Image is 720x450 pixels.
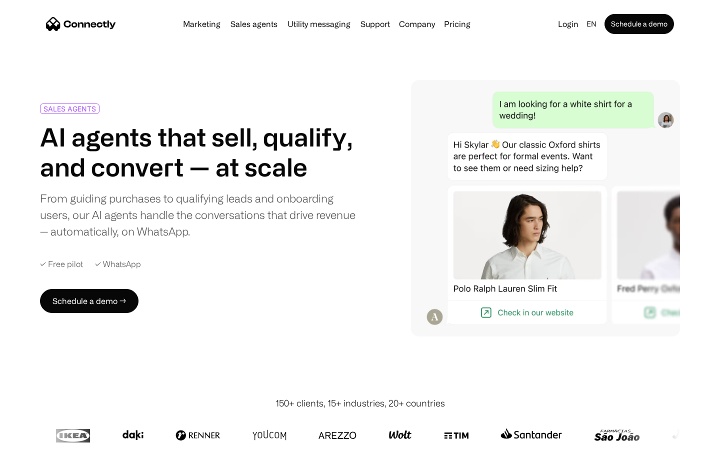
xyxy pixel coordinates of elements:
[226,20,281,28] a: Sales agents
[40,289,138,313] a: Schedule a demo →
[275,396,445,410] div: 150+ clients, 15+ industries, 20+ countries
[604,14,674,34] a: Schedule a demo
[10,431,60,446] aside: Language selected: English
[440,20,474,28] a: Pricing
[20,432,60,446] ul: Language list
[283,20,354,28] a: Utility messaging
[586,17,596,31] div: en
[40,190,356,239] div: From guiding purchases to qualifying leads and onboarding users, our AI agents handle the convers...
[554,17,582,31] a: Login
[399,17,435,31] div: Company
[95,259,141,269] div: ✓ WhatsApp
[179,20,224,28] a: Marketing
[43,105,96,112] div: SALES AGENTS
[40,259,83,269] div: ✓ Free pilot
[40,122,356,182] h1: AI agents that sell, qualify, and convert — at scale
[356,20,394,28] a: Support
